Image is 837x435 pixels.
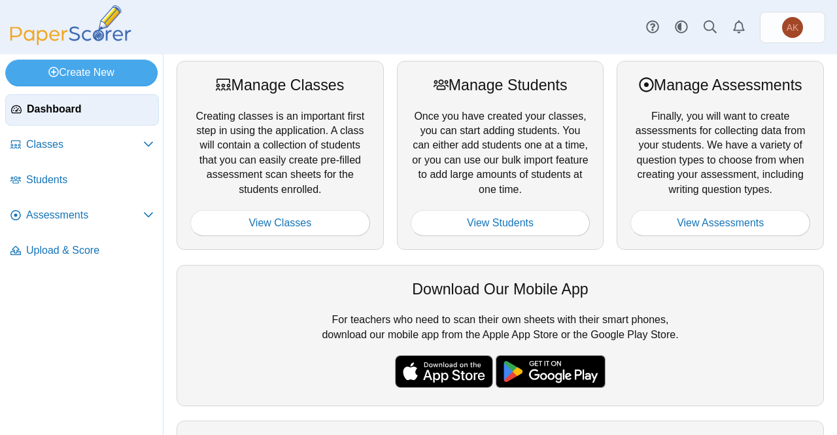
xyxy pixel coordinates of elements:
a: PaperScorer [5,36,136,47]
span: Upload & Score [26,243,154,258]
span: Students [26,173,154,187]
a: Alerts [725,13,753,42]
span: Anna Kostouki [782,17,803,38]
div: For teachers who need to scan their own sheets with their smart phones, download our mobile app f... [177,265,824,406]
a: Anna Kostouki [760,12,825,43]
div: Manage Assessments [630,75,810,96]
a: Create New [5,60,158,86]
span: Anna Kostouki [787,23,799,32]
a: Students [5,165,159,196]
span: Dashboard [27,102,153,116]
span: Classes [26,137,143,152]
span: Assessments [26,208,143,222]
div: Once you have created your classes, you can start adding students. You can either add students on... [397,61,604,250]
a: Upload & Score [5,235,159,267]
img: PaperScorer [5,5,136,45]
img: google-play-badge.png [496,355,606,388]
div: Finally, you will want to create assessments for collecting data from your students. We have a va... [617,61,824,250]
a: Assessments [5,200,159,232]
div: Manage Classes [190,75,370,96]
a: View Assessments [630,210,810,236]
div: Manage Students [411,75,590,96]
a: Classes [5,130,159,161]
a: View Classes [190,210,370,236]
div: Download Our Mobile App [190,279,810,300]
a: View Students [411,210,590,236]
img: apple-store-badge.svg [395,355,493,388]
div: Creating classes is an important first step in using the application. A class will contain a coll... [177,61,384,250]
a: Dashboard [5,94,159,126]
